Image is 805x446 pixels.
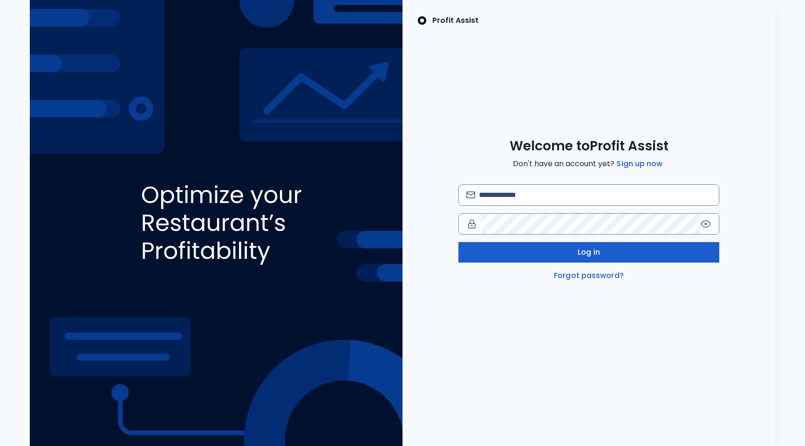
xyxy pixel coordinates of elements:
[614,158,664,169] a: Sign up now
[513,158,664,169] span: Don't have an account yet?
[432,15,478,26] p: Profit Assist
[578,247,600,258] span: Log in
[417,15,427,26] img: SpotOn Logo
[458,242,719,263] button: Log in
[466,191,475,198] img: email
[510,138,669,155] span: Welcome to Profit Assist
[552,270,626,281] a: Forgot password?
